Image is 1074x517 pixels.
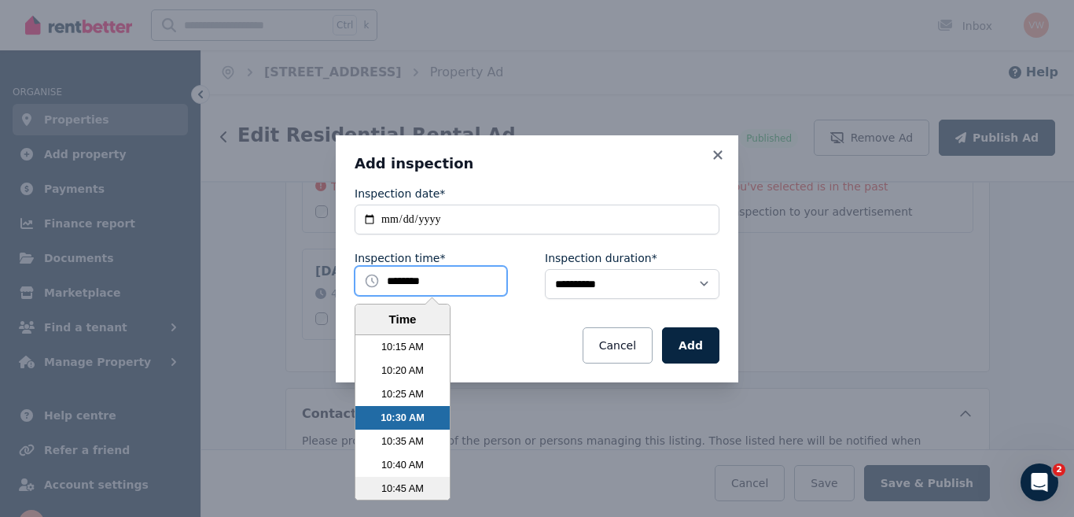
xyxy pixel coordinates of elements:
[355,335,450,500] ul: Time
[359,311,446,329] div: Time
[355,186,445,201] label: Inspection date*
[355,430,450,453] li: 10:35 AM
[1053,463,1065,476] span: 2
[355,382,450,406] li: 10:25 AM
[1021,463,1058,501] iframe: Intercom live chat
[355,406,450,430] li: 10:30 AM
[545,250,657,266] label: Inspection duration*
[662,327,719,364] button: Add
[355,154,719,173] h3: Add inspection
[355,359,450,382] li: 10:20 AM
[355,335,450,359] li: 10:15 AM
[355,477,450,500] li: 10:45 AM
[355,453,450,477] li: 10:40 AM
[355,250,445,266] label: Inspection time*
[583,327,653,364] button: Cancel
